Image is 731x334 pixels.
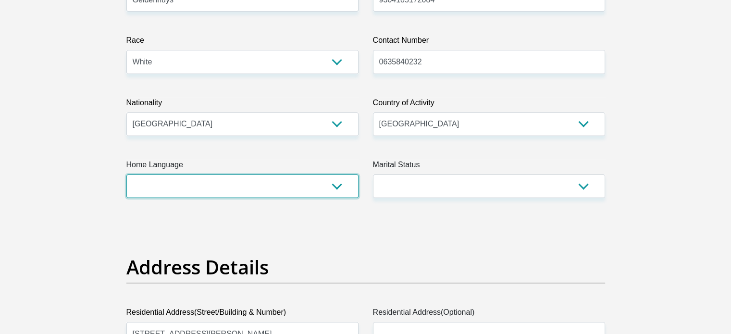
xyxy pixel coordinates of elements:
label: Country of Activity [373,97,605,112]
label: Residential Address(Optional) [373,307,605,322]
label: Residential Address(Street/Building & Number) [126,307,359,322]
label: Race [126,35,359,50]
label: Marital Status [373,159,605,174]
input: Contact Number [373,50,605,74]
label: Contact Number [373,35,605,50]
label: Nationality [126,97,359,112]
h2: Address Details [126,256,605,279]
label: Home Language [126,159,359,174]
